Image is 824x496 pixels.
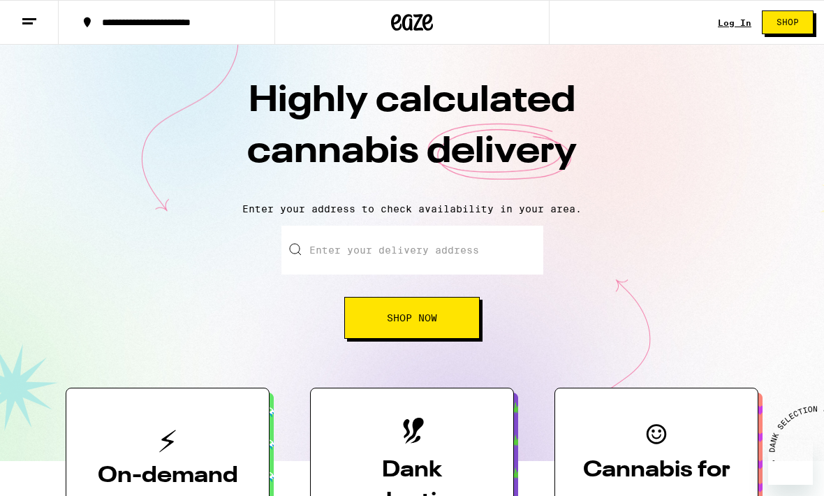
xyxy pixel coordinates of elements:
[281,226,543,275] input: Enter your delivery address
[762,10,814,34] button: Shop
[168,76,656,192] h1: Highly calculated cannabis delivery
[751,10,824,34] a: Shop
[718,18,751,27] a: Log In
[768,440,813,485] iframe: Button to launch messaging window
[344,297,480,339] button: Shop Now
[777,18,799,27] span: Shop
[14,203,810,214] p: Enter your address to check availability in your area.
[387,313,437,323] span: Shop Now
